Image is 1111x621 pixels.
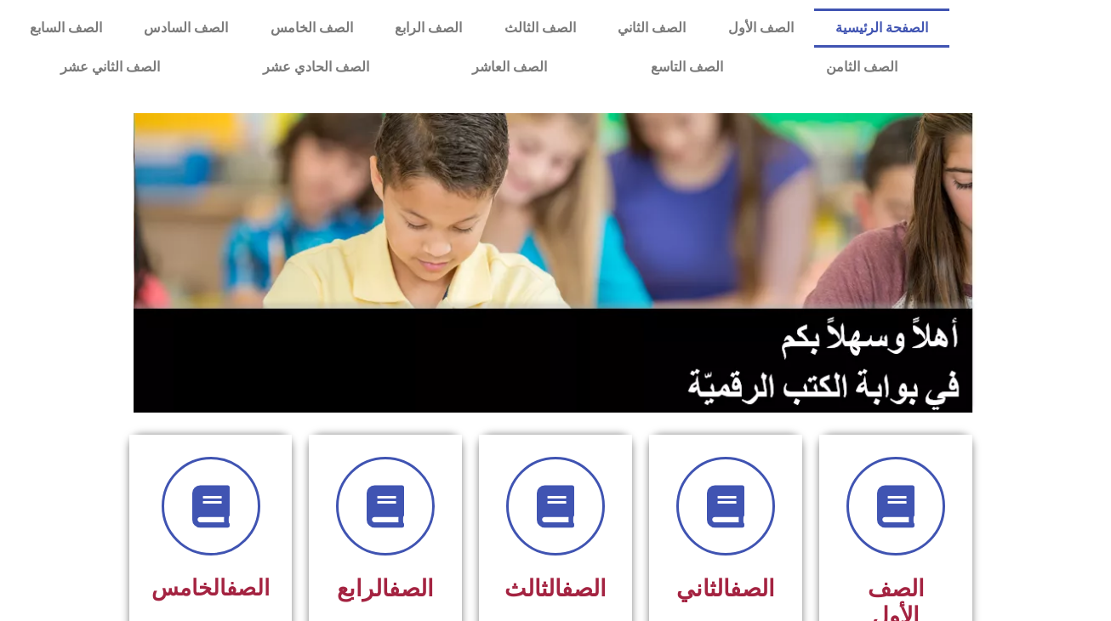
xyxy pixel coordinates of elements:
a: الصف الثالث [483,9,596,48]
span: الثاني [676,575,775,602]
a: الصف السابع [9,9,122,48]
a: الصف الخامس [249,9,373,48]
a: الصف الثاني عشر [9,48,211,87]
span: الخامس [151,575,270,601]
a: الصف [561,575,607,602]
a: الصفحة الرئيسية [814,9,949,48]
a: الصف التاسع [599,48,774,87]
a: الصف الحادي عشر [211,48,420,87]
a: الصف الرابع [373,9,482,48]
a: الصف [389,575,434,602]
a: الصف العاشر [421,48,599,87]
a: الصف الأول [707,9,814,48]
a: الصف الثاني [596,9,706,48]
span: الرابع [337,575,434,602]
a: الصف [226,575,270,601]
a: الصف السادس [123,9,249,48]
span: الثالث [504,575,607,602]
a: الصف الثامن [774,48,949,87]
a: الصف [730,575,775,602]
